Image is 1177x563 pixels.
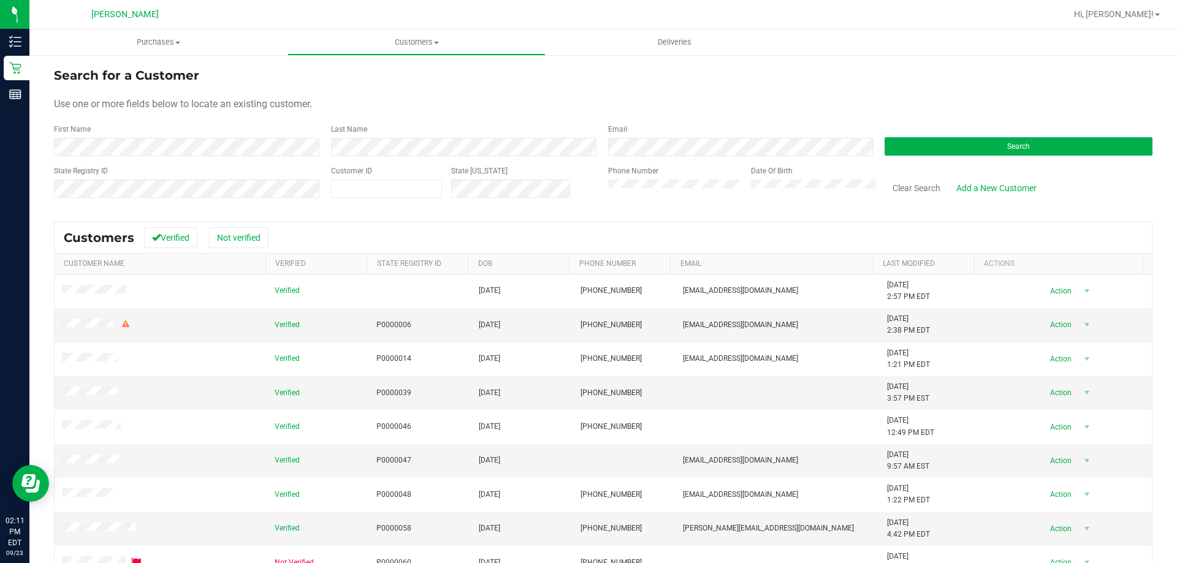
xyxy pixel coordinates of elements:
[887,415,934,438] span: [DATE] 12:49 PM EDT
[608,165,658,176] label: Phone Number
[479,421,500,433] span: [DATE]
[546,29,804,55] a: Deliveries
[887,279,930,303] span: [DATE] 2:57 PM EDT
[608,124,627,135] label: Email
[581,523,642,534] span: [PHONE_NUMBER]
[376,489,411,501] span: P0000048
[1039,384,1079,401] span: Action
[64,259,124,268] a: Customer Name
[9,62,21,74] inline-svg: Retail
[683,523,854,534] span: [PERSON_NAME][EMAIL_ADDRESS][DOMAIN_NAME]
[1074,9,1154,19] span: Hi, [PERSON_NAME]!
[581,421,642,433] span: [PHONE_NUMBER]
[1079,316,1094,333] span: select
[144,227,197,248] button: Verified
[683,455,798,466] span: [EMAIL_ADDRESS][DOMAIN_NAME]
[376,353,411,365] span: P0000014
[275,259,306,268] a: Verified
[1039,452,1079,469] span: Action
[885,137,1152,156] button: Search
[479,387,500,399] span: [DATE]
[1079,486,1094,503] span: select
[1039,350,1079,368] span: Action
[581,319,642,331] span: [PHONE_NUMBER]
[479,489,500,501] span: [DATE]
[887,347,930,371] span: [DATE] 1:21 PM EDT
[478,259,492,268] a: DOB
[376,421,411,433] span: P0000046
[579,259,636,268] a: Phone Number
[209,227,269,248] button: Not verified
[887,313,930,336] span: [DATE] 2:38 PM EDT
[331,124,367,135] label: Last Name
[6,515,24,548] p: 02:11 PM EDT
[1079,384,1094,401] span: select
[683,319,798,331] span: [EMAIL_ADDRESS][DOMAIN_NAME]
[9,88,21,100] inline-svg: Reports
[1079,350,1094,368] span: select
[54,165,108,176] label: State Registry ID
[1079,282,1094,300] span: select
[12,465,49,502] iframe: Resource center
[479,353,500,365] span: [DATE]
[479,455,500,466] span: [DATE]
[331,165,372,176] label: Customer ID
[275,387,300,399] span: Verified
[1039,282,1079,300] span: Action
[6,548,24,557] p: 09/23
[288,29,546,55] a: Customers
[29,37,288,48] span: Purchases
[275,319,300,331] span: Verified
[275,455,300,466] span: Verified
[1039,418,1079,436] span: Action
[275,489,300,501] span: Verified
[54,98,312,110] span: Use one or more fields below to locate an existing customer.
[641,37,708,48] span: Deliveries
[64,230,134,245] span: Customers
[54,68,199,83] span: Search for a Customer
[683,353,798,365] span: [EMAIL_ADDRESS][DOMAIN_NAME]
[581,387,642,399] span: [PHONE_NUMBER]
[887,483,930,506] span: [DATE] 1:22 PM EDT
[1079,520,1094,537] span: select
[479,285,500,297] span: [DATE]
[1039,520,1079,537] span: Action
[54,124,91,135] label: First Name
[479,523,500,534] span: [DATE]
[275,421,300,433] span: Verified
[984,259,1138,268] div: Actions
[377,259,441,268] a: State Registry Id
[887,381,929,404] span: [DATE] 3:57 PM EST
[680,259,701,268] a: Email
[581,489,642,501] span: [PHONE_NUMBER]
[376,387,411,399] span: P0000039
[275,353,300,365] span: Verified
[887,517,930,540] span: [DATE] 4:42 PM EDT
[683,285,798,297] span: [EMAIL_ADDRESS][DOMAIN_NAME]
[751,165,793,176] label: Date Of Birth
[9,36,21,48] inline-svg: Inventory
[479,319,500,331] span: [DATE]
[1039,316,1079,333] span: Action
[1007,142,1030,151] span: Search
[91,9,159,20] span: [PERSON_NAME]
[376,523,411,534] span: P0000058
[29,29,288,55] a: Purchases
[376,455,411,466] span: P0000047
[451,165,508,176] label: State [US_STATE]
[376,319,411,331] span: P0000006
[885,178,948,198] button: Clear Search
[1079,452,1094,469] span: select
[1039,486,1079,503] span: Action
[120,319,131,330] div: Warning - Level 2
[883,259,935,268] a: Last Modified
[275,523,300,534] span: Verified
[887,449,929,472] span: [DATE] 9:57 AM EST
[683,489,798,501] span: [EMAIL_ADDRESS][DOMAIN_NAME]
[275,285,300,297] span: Verified
[288,37,545,48] span: Customers
[581,353,642,365] span: [PHONE_NUMBER]
[581,285,642,297] span: [PHONE_NUMBER]
[948,178,1045,198] a: Add a New Customer
[1079,418,1094,436] span: select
